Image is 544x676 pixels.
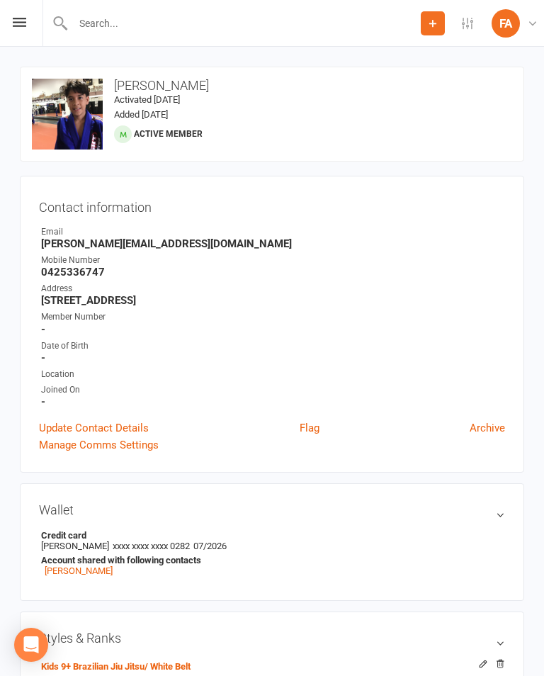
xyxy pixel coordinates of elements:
[134,129,203,139] span: Active member
[41,339,505,353] div: Date of Birth
[470,419,505,436] a: Archive
[114,94,180,105] time: Activated [DATE]
[300,419,319,436] a: Flag
[492,9,520,38] div: FA
[193,541,227,551] span: 07/2026
[41,266,505,278] strong: 0425336747
[39,419,149,436] a: Update Contact Details
[14,628,48,662] div: Open Intercom Messenger
[41,310,505,324] div: Member Number
[41,368,505,381] div: Location
[32,79,103,150] img: image1759300581.png
[41,282,505,295] div: Address
[41,323,505,336] strong: -
[41,294,505,307] strong: [STREET_ADDRESS]
[41,351,505,364] strong: -
[39,528,505,578] li: [PERSON_NAME]
[113,541,190,551] span: xxxx xxxx xxxx 0282
[144,661,191,672] span: / White Belt
[45,565,113,576] a: [PERSON_NAME]
[39,195,505,215] h3: Contact information
[41,254,505,267] div: Mobile Number
[69,13,421,33] input: Search...
[39,502,505,517] h3: Wallet
[41,395,505,408] strong: -
[41,383,505,397] div: Joined On
[32,79,512,93] h3: [PERSON_NAME]
[41,555,498,565] strong: Account shared with following contacts
[39,436,159,454] a: Manage Comms Settings
[41,661,191,672] a: Kids 9+ Brazilian Jiu Jitsu
[41,530,498,541] strong: Credit card
[39,631,505,646] h3: Styles & Ranks
[41,237,505,250] strong: [PERSON_NAME][EMAIL_ADDRESS][DOMAIN_NAME]
[41,225,505,239] div: Email
[114,109,168,120] time: Added [DATE]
